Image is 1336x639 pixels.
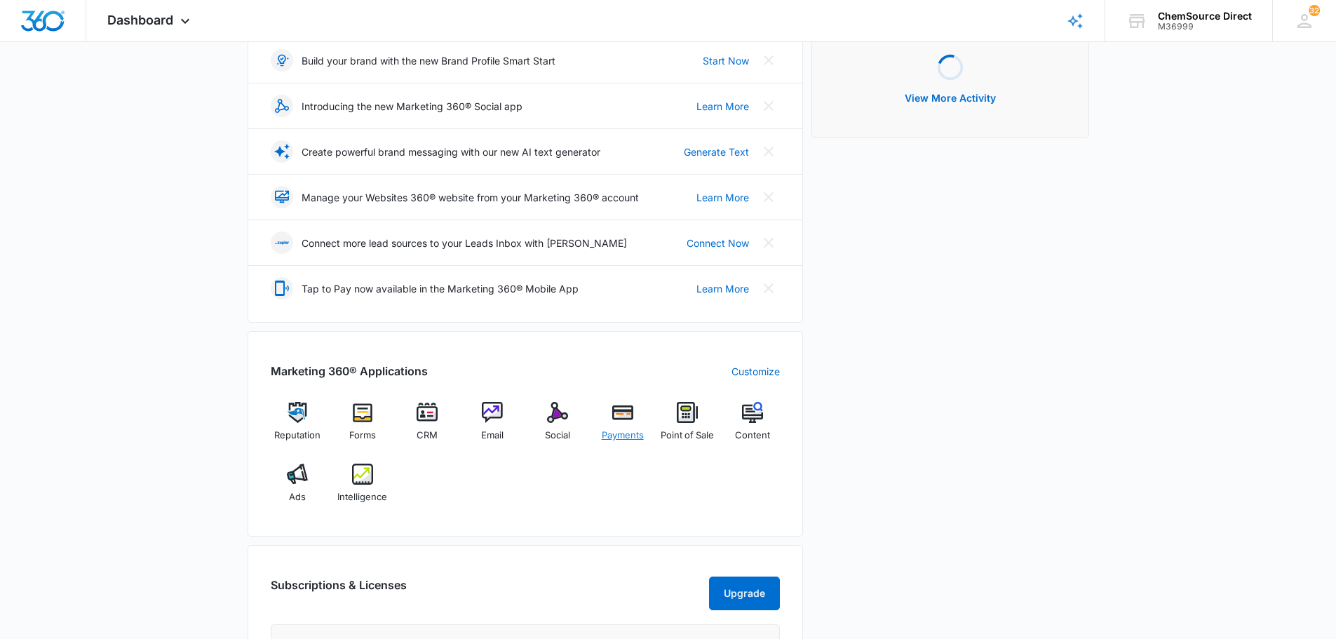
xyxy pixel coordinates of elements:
[684,144,749,159] a: Generate Text
[302,144,600,159] p: Create powerful brand messaging with our new AI text generator
[661,429,714,443] span: Point of Sale
[1158,11,1252,22] div: account name
[335,464,389,514] a: Intelligence
[757,140,780,163] button: Close
[302,236,627,250] p: Connect more lead sources to your Leads Inbox with [PERSON_NAME]
[1309,5,1320,16] span: 32
[696,190,749,205] a: Learn More
[531,402,585,452] a: Social
[417,429,438,443] span: CRM
[661,402,715,452] a: Point of Sale
[302,281,579,296] p: Tap to Pay now available in the Marketing 360® Mobile App
[271,402,325,452] a: Reputation
[545,429,570,443] span: Social
[302,53,555,68] p: Build your brand with the new Brand Profile Smart Start
[302,190,639,205] p: Manage your Websites 360® website from your Marketing 360® account
[595,402,649,452] a: Payments
[696,281,749,296] a: Learn More
[735,429,770,443] span: Content
[466,402,520,452] a: Email
[757,95,780,117] button: Close
[602,429,644,443] span: Payments
[1309,5,1320,16] div: notifications count
[271,577,407,605] h2: Subscriptions & Licenses
[271,363,428,379] h2: Marketing 360® Applications
[709,577,780,610] button: Upgrade
[687,236,749,250] a: Connect Now
[757,49,780,72] button: Close
[731,364,780,379] a: Customize
[335,402,389,452] a: Forms
[107,13,173,27] span: Dashboard
[289,490,306,504] span: Ads
[337,490,387,504] span: Intelligence
[1158,22,1252,32] div: account id
[271,464,325,514] a: Ads
[757,231,780,254] button: Close
[274,429,320,443] span: Reputation
[703,53,749,68] a: Start Now
[757,186,780,208] button: Close
[481,429,504,443] span: Email
[891,81,1010,115] button: View More Activity
[302,99,522,114] p: Introducing the new Marketing 360® Social app
[400,402,454,452] a: CRM
[696,99,749,114] a: Learn More
[726,402,780,452] a: Content
[757,277,780,300] button: Close
[349,429,376,443] span: Forms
